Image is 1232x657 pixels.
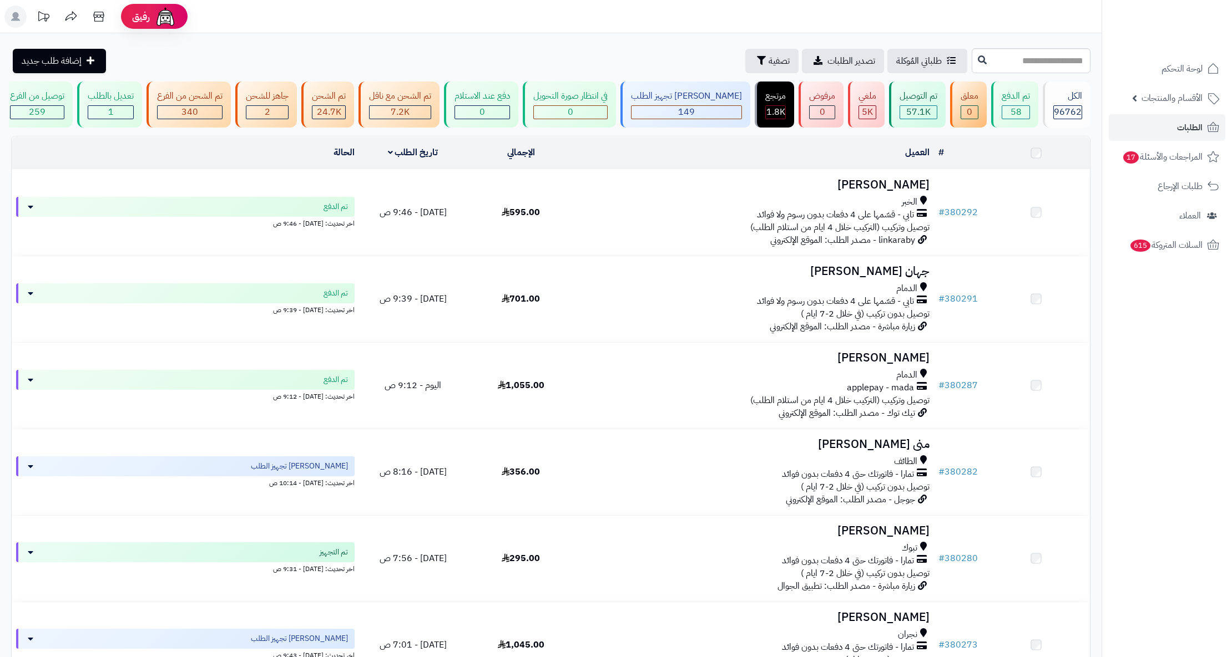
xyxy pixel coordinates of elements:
[369,90,431,103] div: تم الشحن مع ناقل
[1041,82,1093,128] a: الكل96762
[938,465,978,478] a: #380282
[786,493,915,506] span: جوجل - مصدر الطلب: الموقع الإلكتروني
[938,206,978,219] a: #380292
[938,292,978,305] a: #380291
[938,292,945,305] span: #
[158,106,222,119] div: 340
[579,179,930,191] h3: [PERSON_NAME]
[938,552,978,565] a: #380280
[579,265,930,278] h3: جهان [PERSON_NAME]
[750,394,930,407] span: توصيل وتركيب (التركيب خلال 4 ايام من استلام الطلب)
[1011,105,1022,119] span: 58
[29,6,57,30] a: تحديثات المنصة
[324,374,348,385] span: تم الدفع
[801,567,930,580] span: توصيل بدون تركيب (في خلال 2-7 ايام )
[181,105,198,119] span: 340
[88,106,133,119] div: 1
[820,105,825,119] span: 0
[782,554,914,567] span: تمارا - فاتورتك حتى 4 دفعات بدون فوائد
[388,146,438,159] a: تاريخ الطلب
[1002,90,1030,103] div: تم الدفع
[766,106,785,119] div: 1849
[770,233,915,247] span: linkaraby - مصدر الطلب: الموقع الإلكتروني
[809,90,835,103] div: مرفوض
[1109,55,1225,82] a: لوحة التحكم
[22,54,82,68] span: إضافة طلب جديد
[896,54,942,68] span: طلباتي المُوكلة
[502,292,540,305] span: 701.00
[1158,179,1203,194] span: طلبات الإرجاع
[859,90,876,103] div: ملغي
[938,379,978,392] a: #380287
[900,90,937,103] div: تم التوصيل
[157,90,223,103] div: تم الشحن من الفرع
[782,641,914,654] span: تمارا - فاتورتك حتى 4 دفعات بدون فوائد
[579,611,930,624] h3: [PERSON_NAME]
[233,82,299,128] a: جاهز للشحن 2
[13,49,106,73] a: إضافة طلب جديد
[385,379,441,392] span: اليوم - 9:12 ص
[766,105,785,119] span: 1.8K
[801,307,930,320] span: توصيل بدون تركيب (في خلال 2-7 ايام )
[144,82,233,128] a: تم الشحن من الفرع 340
[887,49,967,73] a: طلباتي المُوكلة
[1002,106,1029,119] div: 58
[246,106,288,119] div: 2
[859,106,876,119] div: 4998
[502,206,540,219] span: 595.00
[896,282,917,295] span: الدمام
[1123,151,1139,164] span: 17
[631,90,742,103] div: [PERSON_NAME] تجهيز الطلب
[961,90,978,103] div: معلق
[75,82,144,128] a: تعديل بالطلب 1
[312,90,346,103] div: تم الشحن
[802,49,884,73] a: تصدير الطلبات
[251,461,348,472] span: [PERSON_NAME] تجهيز الطلب
[455,90,510,103] div: دفع عند الاستلام
[265,105,270,119] span: 2
[579,524,930,537] h3: [PERSON_NAME]
[1157,23,1221,47] img: logo-2.png
[16,217,355,228] div: اخر تحديث: [DATE] - 9:46 ص
[1130,240,1150,252] span: 615
[1109,173,1225,200] a: طلبات الإرجاع
[534,106,607,119] div: 0
[317,105,341,119] span: 24.7K
[989,82,1041,128] a: تم الدفع 58
[380,465,447,478] span: [DATE] - 8:16 ص
[938,465,945,478] span: #
[154,6,176,28] img: ai-face.png
[938,379,945,392] span: #
[902,196,917,208] span: الخبر
[894,455,917,468] span: الطائف
[801,480,930,493] span: توصيل بدون تركيب (في خلال 2-7 ايام )
[948,82,989,128] a: معلق 0
[16,476,355,488] div: اخر تحديث: [DATE] - 10:14 ص
[618,82,753,128] a: [PERSON_NAME] تجهيز الطلب 149
[16,390,355,401] div: اخر تحديث: [DATE] - 9:12 ص
[380,292,447,305] span: [DATE] - 9:39 ص
[770,320,915,333] span: زيارة مباشرة - مصدر الطلب: الموقع الإلكتروني
[846,82,887,128] a: ملغي 5K
[938,638,978,651] a: #380273
[380,552,447,565] span: [DATE] - 7:56 ص
[1179,208,1201,223] span: العملاء
[632,106,741,119] div: 149
[777,579,915,593] span: زيارة مباشرة - مصدر الطلب: تطبيق الجوال
[1142,90,1203,106] span: الأقسام والمنتجات
[938,638,945,651] span: #
[324,288,348,299] span: تم الدفع
[132,10,150,23] span: رفيق
[765,90,786,103] div: مرتجع
[455,106,509,119] div: 0
[757,295,914,308] span: تابي - قسّمها على 4 دفعات بدون رسوم ولا فوائد
[938,552,945,565] span: #
[11,106,64,119] div: 259
[678,105,695,119] span: 149
[1109,202,1225,229] a: العملاء
[961,106,978,119] div: 0
[533,90,608,103] div: في انتظار صورة التحويل
[938,206,945,219] span: #
[769,54,790,68] span: تصفية
[757,208,914,221] span: تابي - قسّمها على 4 دفعات بدون رسوم ولا فوائد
